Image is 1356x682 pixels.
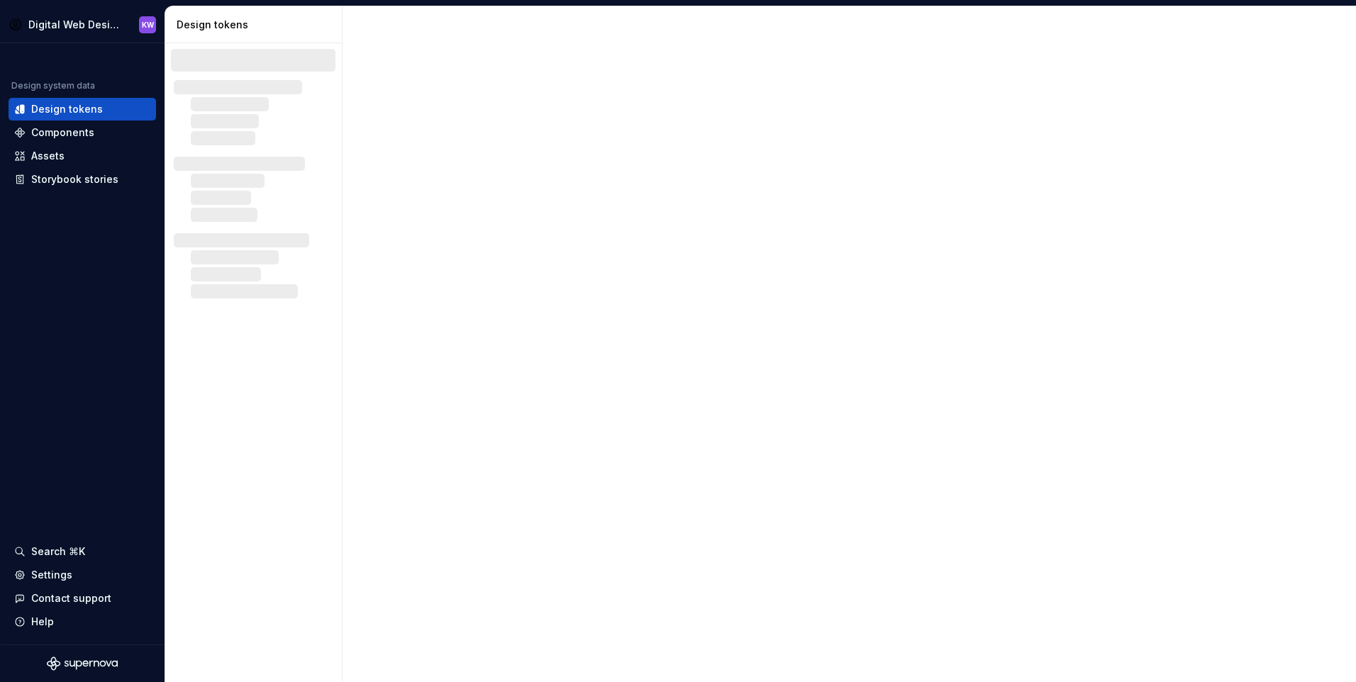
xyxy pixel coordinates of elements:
div: Components [31,125,94,140]
button: Contact support [9,587,156,610]
div: KW [142,19,154,30]
a: Components [9,121,156,144]
a: Storybook stories [9,168,156,191]
div: Design tokens [177,18,336,32]
div: Design system data [11,80,95,91]
div: Storybook stories [31,172,118,186]
div: Settings [31,568,72,582]
button: Digital Web DesignKW [3,9,162,40]
div: Contact support [31,591,111,605]
button: Search ⌘K [9,540,156,563]
a: Assets [9,145,156,167]
div: Search ⌘K [31,544,85,559]
div: Help [31,615,54,629]
button: Help [9,610,156,633]
svg: Supernova Logo [47,656,118,671]
div: Design tokens [31,102,103,116]
a: Design tokens [9,98,156,121]
div: Assets [31,149,65,163]
div: Digital Web Design [28,18,119,32]
a: Settings [9,564,156,586]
